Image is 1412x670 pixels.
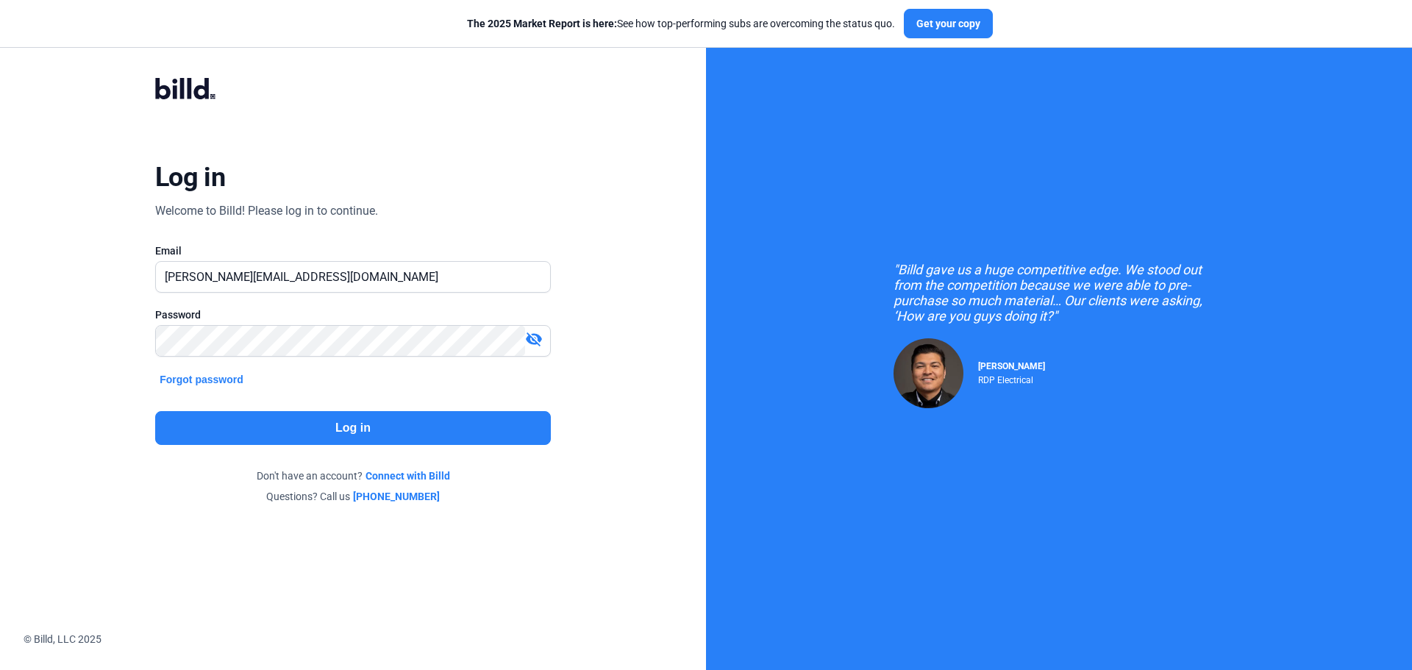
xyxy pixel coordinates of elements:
[467,18,617,29] span: The 2025 Market Report is here:
[904,9,993,38] button: Get your copy
[978,361,1045,371] span: [PERSON_NAME]
[155,489,551,504] div: Questions? Call us
[155,161,225,193] div: Log in
[978,371,1045,385] div: RDP Electrical
[155,243,551,258] div: Email
[155,202,378,220] div: Welcome to Billd! Please log in to continue.
[155,371,248,388] button: Forgot password
[155,411,551,445] button: Log in
[894,338,963,408] img: Raul Pacheco
[155,468,551,483] div: Don't have an account?
[366,468,450,483] a: Connect with Billd
[353,489,440,504] a: [PHONE_NUMBER]
[467,16,895,31] div: See how top-performing subs are overcoming the status quo.
[155,307,551,322] div: Password
[525,330,543,348] mat-icon: visibility_off
[894,262,1224,324] div: "Billd gave us a huge competitive edge. We stood out from the competition because we were able to...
